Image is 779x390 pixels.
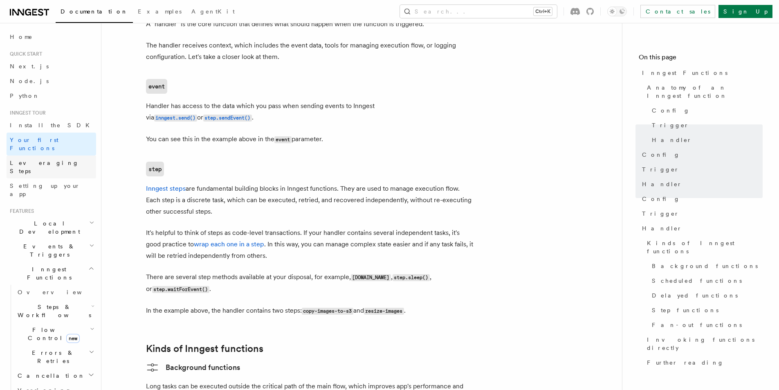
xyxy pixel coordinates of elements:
span: Handler [642,224,682,232]
a: Fan-out functions [649,318,763,332]
code: inngest.send() [154,115,197,122]
span: Step functions [652,306,718,314]
a: Install the SDK [7,118,96,133]
a: Invoking functions directly [644,332,763,355]
span: Config [652,106,690,115]
span: new [66,334,80,343]
code: event [274,136,292,143]
span: Config [642,151,680,159]
span: Steps & Workflows [14,303,91,319]
button: Errors & Retries [14,345,96,368]
a: Handler [639,221,763,236]
p: Handler has access to the data which you pass when sending events to Inngest via or . [146,100,473,124]
button: Flow Controlnew [14,322,96,345]
span: Fan-out functions [652,321,742,329]
a: Next.js [7,59,96,74]
span: AgentKit [191,8,235,15]
kbd: Ctrl+K [534,7,552,16]
a: Kinds of Inngest functions [146,343,263,354]
a: Anatomy of an Inngest function [644,80,763,103]
code: resize-images [364,308,404,315]
span: Inngest Functions [7,265,88,282]
button: Search...Ctrl+K [400,5,557,18]
a: Home [7,29,96,44]
span: Background functions [652,262,758,270]
code: step.sleep() [393,274,430,281]
a: Kinds of Inngest functions [644,236,763,259]
a: Inngest Functions [639,65,763,80]
a: Config [639,147,763,162]
span: Flow Control [14,326,90,342]
span: Your first Functions [10,137,58,151]
span: Anatomy of an Inngest function [647,83,763,100]
button: Steps & Workflows [14,300,96,322]
a: step.sendEvent() [203,113,252,121]
span: Inngest tour [7,110,46,116]
a: Setting up your app [7,178,96,201]
button: Local Development [7,216,96,239]
span: Trigger [642,165,679,174]
p: are fundamental building blocks in Inngest functions. They are used to manage execution flow. Eac... [146,183,473,217]
a: Examples [133,2,186,22]
h4: On this page [639,52,763,65]
span: Config [642,195,680,203]
a: Config [639,192,763,206]
a: Background functions [649,259,763,273]
span: Further reading [647,358,724,367]
p: A "handler" is the core function that defines what should happen when the function is triggered. [146,18,473,30]
span: Inngest Functions [642,69,727,77]
a: Delayed functions [649,288,763,303]
span: Cancellation [14,372,85,380]
a: Sign Up [718,5,772,18]
a: Trigger [639,206,763,221]
p: It's helpful to think of steps as code-level transactions. If your handler contains several indep... [146,227,473,262]
span: Events & Triggers [7,242,89,259]
span: Errors & Retries [14,349,89,365]
a: Trigger [639,162,763,177]
span: Local Development [7,219,89,236]
span: Home [10,33,33,41]
span: Setting up your app [10,183,80,197]
a: Leveraging Steps [7,156,96,178]
span: Overview [18,289,102,295]
a: Node.js [7,74,96,88]
code: step.sendEvent() [203,115,252,122]
button: Events & Triggers [7,239,96,262]
button: Cancellation [14,368,96,383]
span: Handler [652,136,692,144]
span: Trigger [652,121,689,129]
a: Background functions [146,361,240,374]
p: The handler receives context, which includes the event data, tools for managing execution flow, o... [146,40,473,63]
a: Scheduled functions [649,273,763,288]
a: Trigger [649,118,763,133]
a: Contact sales [640,5,715,18]
a: inngest.send() [154,113,197,121]
a: step [146,162,164,176]
a: Overview [14,285,96,300]
span: Features [7,208,34,214]
button: Toggle dark mode [607,7,627,16]
span: Scheduled functions [652,277,742,285]
span: Examples [138,8,182,15]
span: Next.js [10,63,49,70]
span: Leveraging Steps [10,160,79,174]
span: Python [10,92,40,99]
span: Trigger [642,210,679,218]
a: event [146,79,167,94]
span: Kinds of Inngest functions [647,239,763,255]
span: Install the SDK [10,122,94,128]
span: Node.js [10,78,49,84]
p: You can see this in the example above in the parameter. [146,133,473,145]
a: Your first Functions [7,133,96,156]
span: Documentation [61,8,128,15]
span: Delayed functions [652,291,738,300]
button: Inngest Functions [7,262,96,285]
a: Further reading [644,355,763,370]
a: Step functions [649,303,763,318]
a: Python [7,88,96,103]
a: Inngest steps [146,185,186,192]
a: Handler [639,177,763,192]
span: Handler [642,180,682,188]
